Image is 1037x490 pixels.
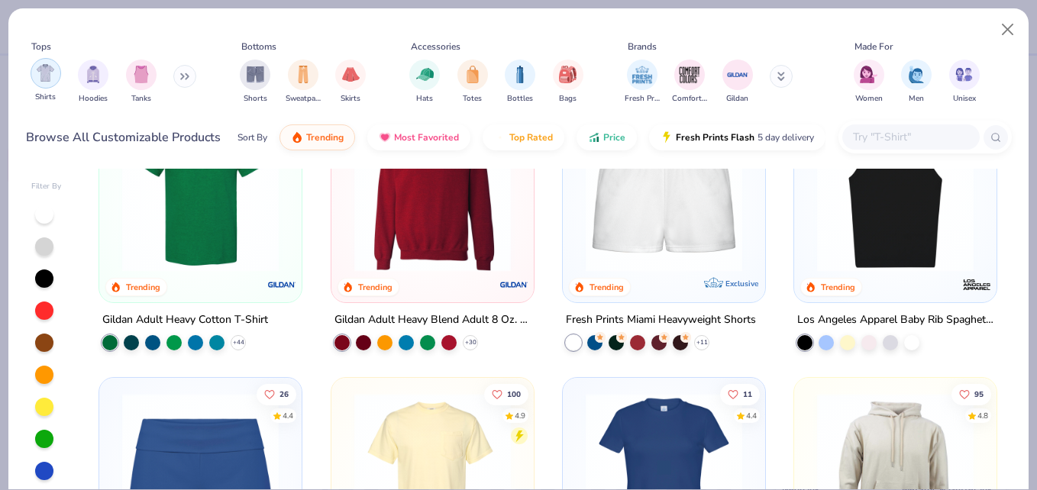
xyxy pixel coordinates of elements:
[247,66,264,83] img: Shorts Image
[286,60,321,105] button: filter button
[512,66,528,83] img: Bottles Image
[977,410,988,421] div: 4.8
[518,115,690,272] img: 4c43767e-b43d-41ae-ac30-96e6ebada8dd
[306,131,344,143] span: Trending
[85,66,102,83] img: Hoodies Image
[649,124,825,150] button: Fresh Prints Flash5 day delivery
[631,63,654,86] img: Fresh Prints Image
[457,60,488,105] button: filter button
[854,60,884,105] button: filter button
[722,60,753,105] div: filter for Gildan
[901,60,932,105] div: filter for Men
[566,311,756,330] div: Fresh Prints Miami Heavyweight Shorts
[126,60,157,105] button: filter button
[133,66,150,83] img: Tanks Image
[233,338,244,347] span: + 44
[102,311,268,330] div: Gildan Adult Heavy Cotton T-Shirt
[901,60,932,105] button: filter button
[743,390,752,398] span: 11
[750,115,922,272] img: a88b619d-8dd7-4971-8a75-9e7ec3244d54
[240,60,270,105] div: filter for Shorts
[559,66,576,83] img: Bags Image
[237,131,267,144] div: Sort By
[553,60,583,105] button: filter button
[394,131,459,143] span: Most Favorited
[464,66,481,83] img: Totes Image
[78,60,108,105] button: filter button
[909,93,924,105] span: Men
[672,60,707,105] div: filter for Comfort Colors
[672,60,707,105] button: filter button
[240,60,270,105] button: filter button
[722,60,753,105] button: filter button
[286,60,321,105] div: filter for Sweatpants
[241,40,276,53] div: Bottoms
[367,124,470,150] button: Most Favorited
[507,93,533,105] span: Bottles
[553,60,583,105] div: filter for Bags
[625,60,660,105] button: filter button
[676,131,754,143] span: Fresh Prints Flash
[625,60,660,105] div: filter for Fresh Prints
[953,93,976,105] span: Unisex
[279,390,289,398] span: 26
[505,60,535,105] button: filter button
[257,383,296,405] button: Like
[505,60,535,105] div: filter for Bottles
[295,66,312,83] img: Sweatpants Image
[494,131,506,143] img: TopRated.gif
[283,410,293,421] div: 4.4
[499,269,529,300] img: Gildan logo
[416,66,434,83] img: Hats Image
[696,338,707,347] span: + 11
[78,60,108,105] div: filter for Hoodies
[31,60,61,105] button: filter button
[79,93,108,105] span: Hoodies
[279,124,355,150] button: Trending
[267,269,298,300] img: Gildan logo
[974,390,984,398] span: 95
[131,93,151,105] span: Tanks
[661,131,673,143] img: flash.gif
[854,40,893,53] div: Made For
[809,115,981,272] img: cbf11e79-2adf-4c6b-b19e-3da42613dd1b
[949,60,980,105] div: filter for Unisex
[908,66,925,83] img: Men Image
[35,92,56,103] span: Shirts
[577,124,637,150] button: Price
[797,311,993,330] div: Los Angeles Apparel Baby Rib Spaghetti Tank
[625,93,660,105] span: Fresh Prints
[720,383,760,405] button: Like
[578,115,750,272] img: af8dff09-eddf-408b-b5dc-51145765dcf2
[603,131,625,143] span: Price
[463,93,482,105] span: Totes
[955,66,973,83] img: Unisex Image
[483,124,564,150] button: Top Rated
[335,60,366,105] button: filter button
[409,60,440,105] button: filter button
[31,58,61,103] div: filter for Shirts
[291,131,303,143] img: trending.gif
[951,383,991,405] button: Like
[559,93,577,105] span: Bags
[31,181,62,192] div: Filter By
[115,115,286,272] img: db319196-8705-402d-8b46-62aaa07ed94f
[483,383,528,405] button: Like
[126,60,157,105] div: filter for Tanks
[457,60,488,105] div: filter for Totes
[725,279,758,289] span: Exclusive
[347,115,518,272] img: c7b025ed-4e20-46ac-9c52-55bc1f9f47df
[758,129,814,147] span: 5 day delivery
[746,410,757,421] div: 4.4
[335,60,366,105] div: filter for Skirts
[509,131,553,143] span: Top Rated
[341,93,360,105] span: Skirts
[514,410,525,421] div: 4.9
[855,93,883,105] span: Women
[244,93,267,105] span: Shorts
[949,60,980,105] button: filter button
[860,66,877,83] img: Women Image
[628,40,657,53] div: Brands
[416,93,433,105] span: Hats
[334,311,531,330] div: Gildan Adult Heavy Blend Adult 8 Oz. 50/50 Fleece Crew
